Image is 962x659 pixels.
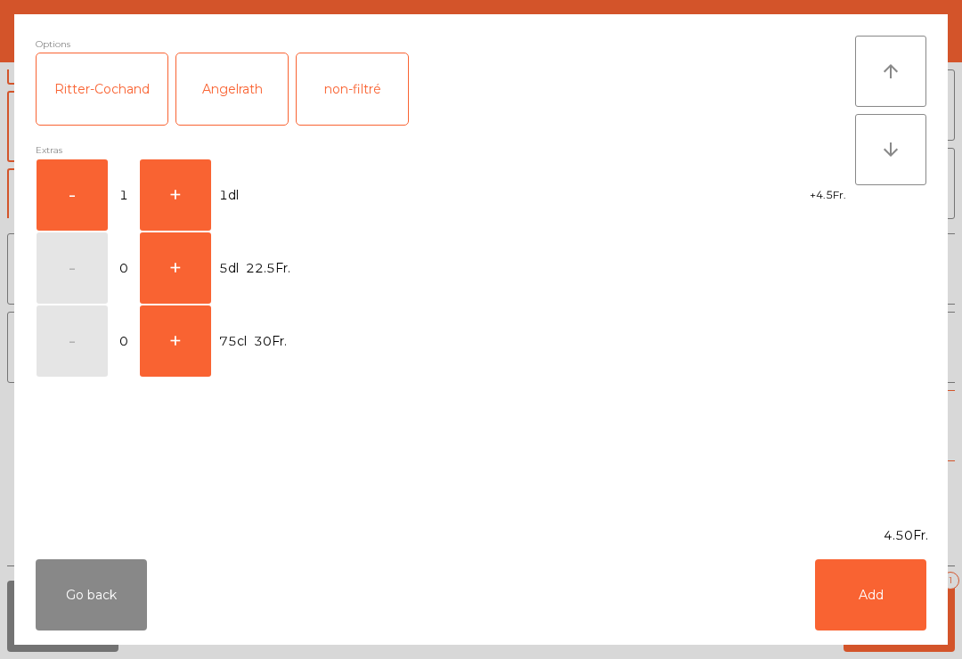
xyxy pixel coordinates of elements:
[140,305,211,377] button: +
[855,114,926,185] button: arrow_downward
[37,159,108,231] button: -
[297,53,408,125] div: non-filtré
[880,61,901,82] i: arrow_upward
[855,36,926,107] button: arrow_upward
[219,329,247,354] span: 75cl
[219,256,239,281] span: 5dl
[254,329,287,354] span: 30Fr.
[140,232,211,304] button: +
[36,142,855,159] div: Extras
[140,159,211,231] button: +
[14,526,948,545] div: 4.50Fr.
[110,183,138,207] span: 1
[880,139,901,160] i: arrow_downward
[36,36,70,53] span: Options
[37,53,167,125] div: Ritter-Cochand
[246,256,290,281] span: 22.5Fr.
[110,256,138,281] span: 0
[176,53,288,125] div: Angelrath
[110,329,138,354] span: 0
[36,559,147,631] button: Go back
[219,183,239,207] span: 1dl
[815,559,926,631] button: Add
[810,185,846,206] span: +4.5Fr.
